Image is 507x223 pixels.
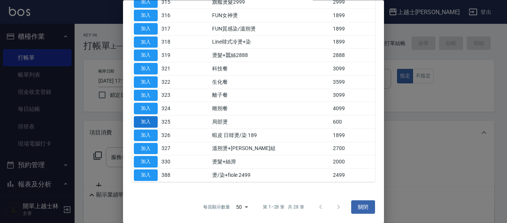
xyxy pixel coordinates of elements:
td: 322 [160,76,185,89]
td: 科技餐 [210,62,331,76]
td: 燙髮+絲滑 [210,155,331,169]
td: 319 [160,49,185,62]
button: 加入 [134,50,158,61]
td: 318 [160,36,185,49]
button: 加入 [134,170,158,181]
button: 加入 [134,10,158,22]
td: FUN質感染/溫朔燙 [210,22,331,36]
td: 317 [160,22,185,36]
button: 加入 [134,23,158,35]
td: 326 [160,129,185,142]
button: 加入 [134,156,158,168]
td: 3599 [331,76,375,89]
button: 加入 [134,76,158,88]
td: 4099 [331,102,375,115]
button: 加入 [134,130,158,141]
td: 3099 [331,89,375,102]
td: 2000 [331,155,375,169]
td: 330 [160,155,185,169]
div: 50 [233,197,251,217]
td: 雕朔餐 [210,102,331,115]
button: 加入 [134,103,158,115]
td: 600 [331,115,375,129]
td: 1899 [331,36,375,49]
button: 關閉 [351,200,375,214]
button: 加入 [134,143,158,154]
button: 加入 [134,90,158,101]
td: 1899 [331,129,375,142]
p: 第 1–28 筆 共 28 筆 [263,204,304,210]
td: 2888 [331,49,375,62]
td: 316 [160,9,185,22]
td: 燙/染+fiole 2499 [210,169,331,182]
button: 加入 [134,63,158,75]
button: 加入 [134,36,158,48]
td: 離子餐 [210,89,331,102]
td: 蝦皮 日韓燙/染 189 [210,129,331,142]
td: 1899 [331,9,375,22]
td: 325 [160,115,185,129]
button: 加入 [134,117,158,128]
td: 3099 [331,62,375,76]
td: 燙髮+蠶絲2888 [210,49,331,62]
td: 2700 [331,142,375,156]
td: 388 [160,169,185,182]
td: 321 [160,62,185,76]
td: 323 [160,89,185,102]
td: 327 [160,142,185,156]
td: 局部燙 [210,115,331,129]
td: 1899 [331,22,375,36]
td: 生化餐 [210,76,331,89]
td: FUN女神燙 [210,9,331,22]
td: 溫朔燙+[PERSON_NAME]組 [210,142,331,156]
td: Line韓式冷燙+染 [210,36,331,49]
p: 每頁顯示數量 [203,204,230,210]
td: 324 [160,102,185,115]
td: 2499 [331,169,375,182]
